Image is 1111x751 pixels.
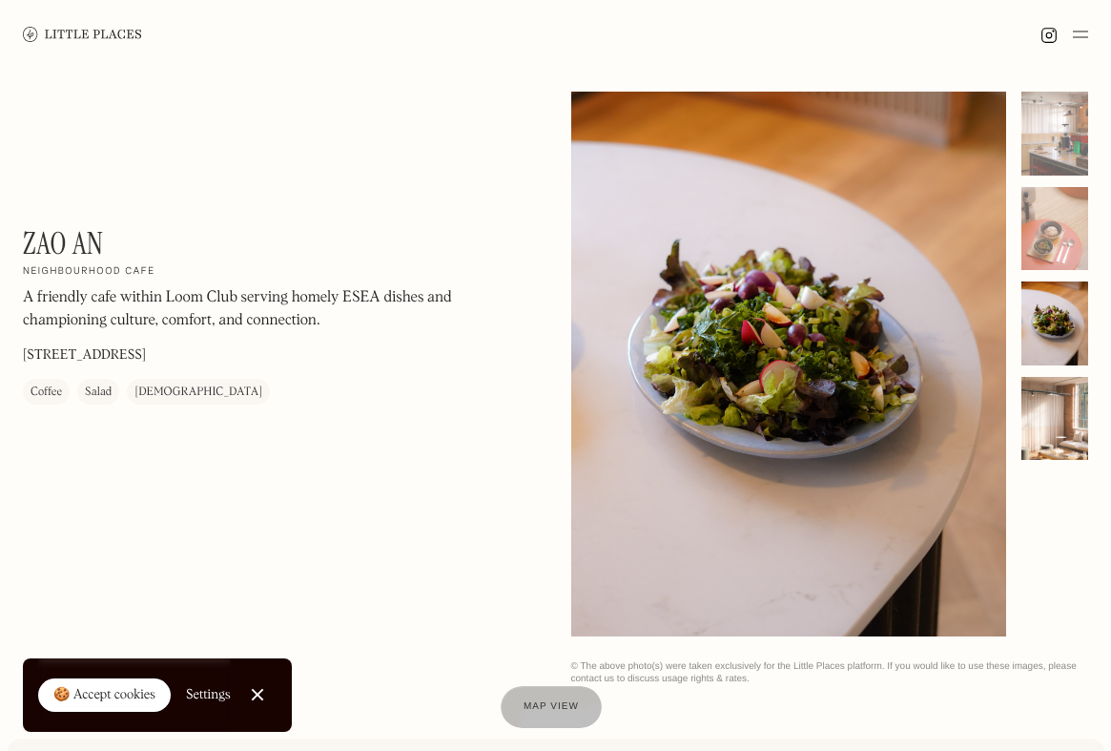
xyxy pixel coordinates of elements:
[23,266,155,280] h2: Neighbourhood cafe
[23,225,104,261] h1: Zao An
[31,384,62,403] div: Coffee
[524,701,579,712] span: Map view
[38,678,171,713] a: 🍪 Accept cookies
[23,287,538,333] p: A friendly cafe within Loom Club serving homely ESEA dishes and championing culture, comfort, and...
[85,384,112,403] div: Salad
[501,686,602,728] a: Map view
[571,660,1089,685] div: © The above photo(s) were taken exclusively for the Little Places platform. If you would like to ...
[134,384,262,403] div: [DEMOGRAPHIC_DATA]
[23,346,146,366] p: [STREET_ADDRESS]
[186,674,231,717] a: Settings
[186,688,231,701] div: Settings
[53,686,155,705] div: 🍪 Accept cookies
[238,676,277,714] a: Close Cookie Popup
